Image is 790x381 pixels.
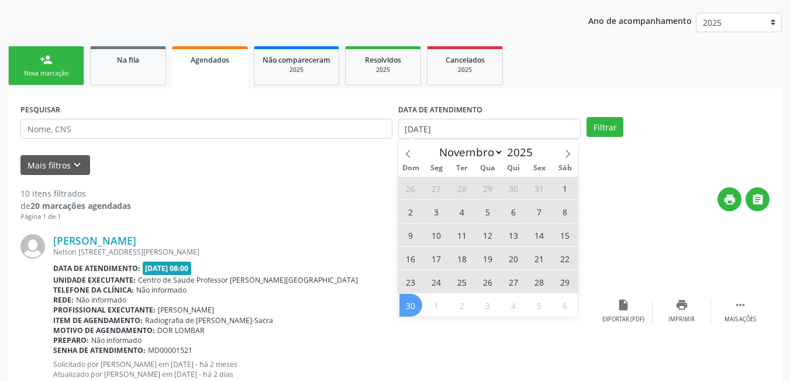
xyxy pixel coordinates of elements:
[399,247,422,270] span: Novembro 16, 2025
[398,164,424,172] span: Dom
[528,247,551,270] span: Novembro 21, 2025
[436,66,494,74] div: 2025
[53,325,155,335] b: Motivo de agendamento:
[20,155,90,176] button: Mais filtroskeyboard_arrow_down
[425,200,448,223] span: Novembro 3, 2025
[145,315,273,325] span: Radiografia de [PERSON_NAME]-Sacra
[191,55,229,65] span: Agendados
[136,285,187,295] span: Não informado
[668,315,695,324] div: Imprimir
[399,294,422,317] span: Novembro 30, 2025
[602,315,644,324] div: Exportar (PDF)
[71,159,84,171] i: keyboard_arrow_down
[53,295,74,305] b: Rede:
[30,200,131,211] strong: 20 marcações agendadas
[588,13,692,28] p: Ano de acompanhamento
[451,200,474,223] span: Novembro 4, 2025
[53,285,134,295] b: Telefone da clínica:
[17,69,75,78] div: Nova marcação
[138,275,358,285] span: Centro de Saude Professor [PERSON_NAME][GEOGRAPHIC_DATA]
[399,270,422,293] span: Novembro 23, 2025
[554,247,577,270] span: Novembro 22, 2025
[398,119,581,139] input: Selecione um intervalo
[451,270,474,293] span: Novembro 25, 2025
[425,294,448,317] span: Dezembro 1, 2025
[477,200,499,223] span: Novembro 5, 2025
[502,224,525,246] span: Novembro 13, 2025
[502,247,525,270] span: Novembro 20, 2025
[423,164,449,172] span: Seg
[477,247,499,270] span: Novembro 19, 2025
[528,224,551,246] span: Novembro 14, 2025
[554,270,577,293] span: Novembro 29, 2025
[399,224,422,246] span: Novembro 9, 2025
[434,144,504,160] select: Month
[53,263,140,273] b: Data de atendimento:
[554,200,577,223] span: Novembro 8, 2025
[477,224,499,246] span: Novembro 12, 2025
[53,345,146,355] b: Senha de atendimento:
[528,270,551,293] span: Novembro 28, 2025
[526,164,552,172] span: Sex
[263,55,330,65] span: Não compareceram
[399,177,422,200] span: Outubro 26, 2025
[503,145,542,160] input: Year
[617,298,630,311] i: insert_drive_file
[554,224,577,246] span: Novembro 15, 2025
[20,119,392,139] input: Nome, CNS
[425,177,448,200] span: Outubro 27, 2025
[20,234,45,259] img: img
[117,55,139,65] span: Na fila
[20,187,131,200] div: 10 itens filtrados
[399,200,422,223] span: Novembro 2, 2025
[475,164,501,172] span: Qua
[502,200,525,223] span: Novembro 6, 2025
[552,164,578,172] span: Sáb
[263,66,330,74] div: 2025
[734,298,747,311] i: 
[554,177,577,200] span: Novembro 1, 2025
[143,262,192,275] span: [DATE] 08:00
[746,187,770,211] button: 
[451,224,474,246] span: Novembro 11, 2025
[53,315,143,325] b: Item de agendamento:
[449,164,475,172] span: Ter
[20,101,60,119] label: PESQUISAR
[20,212,131,222] div: Página 1 de 1
[40,53,53,66] div: person_add
[502,177,525,200] span: Outubro 30, 2025
[502,270,525,293] span: Novembro 27, 2025
[554,294,577,317] span: Dezembro 6, 2025
[158,305,214,315] span: [PERSON_NAME]
[91,335,142,345] span: Não informado
[451,247,474,270] span: Novembro 18, 2025
[157,325,205,335] span: DOR LOMBAR
[751,193,764,206] i: 
[446,55,485,65] span: Cancelados
[528,294,551,317] span: Dezembro 5, 2025
[451,294,474,317] span: Dezembro 2, 2025
[717,187,741,211] button: print
[425,247,448,270] span: Novembro 17, 2025
[477,294,499,317] span: Dezembro 3, 2025
[528,200,551,223] span: Novembro 7, 2025
[528,177,551,200] span: Outubro 31, 2025
[20,200,131,212] div: de
[587,117,623,137] button: Filtrar
[53,247,594,257] div: Nelson [STREET_ADDRESS][PERSON_NAME]
[76,295,126,305] span: Não informado
[723,193,736,206] i: print
[53,275,136,285] b: Unidade executante:
[53,305,156,315] b: Profissional executante:
[725,315,756,324] div: Mais ações
[354,66,412,74] div: 2025
[451,177,474,200] span: Outubro 28, 2025
[425,270,448,293] span: Novembro 24, 2025
[675,298,688,311] i: print
[477,177,499,200] span: Outubro 29, 2025
[501,164,526,172] span: Qui
[502,294,525,317] span: Dezembro 4, 2025
[425,224,448,246] span: Novembro 10, 2025
[398,101,482,119] label: DATA DE ATENDIMENTO
[53,234,136,247] a: [PERSON_NAME]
